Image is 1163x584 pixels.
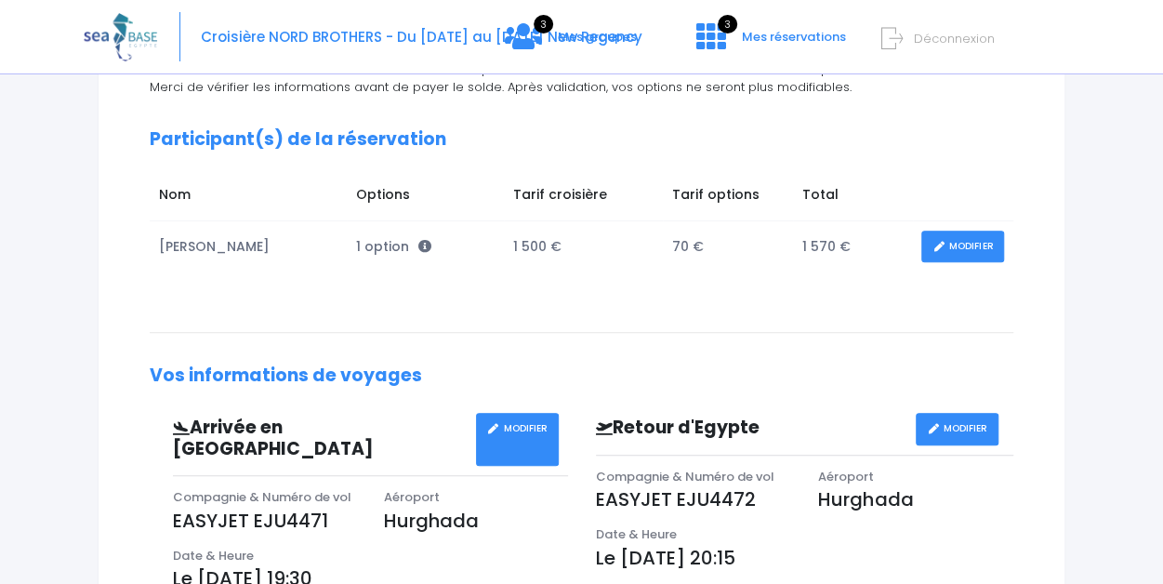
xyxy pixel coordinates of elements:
span: 3 [534,15,553,33]
a: MODIFIER [476,413,559,466]
a: 3 Mes groupes [490,34,652,52]
h2: Vos informations de voyages [150,365,1013,387]
td: [PERSON_NAME] [150,221,347,272]
span: Date & Heure [173,547,254,564]
span: Aéroport [384,488,440,506]
p: EASYJET EJU4472 [596,485,791,513]
td: Total [793,176,913,220]
h2: Participant(s) de la réservation [150,129,1013,151]
a: MODIFIER [916,413,998,445]
span: 1 option [356,237,431,256]
td: 1 500 € [504,221,663,272]
span: Compagnie & Numéro de vol [596,468,774,485]
span: Compagnie & Numéro de vol [173,488,351,506]
span: Mes réservations [742,28,846,46]
h3: Retour d'Egypte [582,418,917,439]
span: Croisière NORD BROTHERS - Du [DATE] au [DATE] New Regency [201,27,642,46]
span: Aéroport [818,468,874,485]
p: EASYJET EJU4471 [173,507,356,535]
td: Options [347,176,504,220]
a: MODIFIER [921,231,1004,263]
span: Déconnexion [914,30,995,47]
p: Hurghada [818,485,1013,513]
h3: Arrivée en [GEOGRAPHIC_DATA] [159,418,476,460]
td: Tarif options [663,176,793,220]
p: Hurghada [384,507,567,535]
span: Date & Heure [596,525,677,543]
span: 3 [718,15,737,33]
td: 1 570 € [793,221,913,272]
span: Mes groupes [558,28,637,46]
p: Le [DATE] 20:15 [596,544,1014,572]
td: Tarif croisière [504,176,663,220]
td: 70 € [663,221,793,272]
a: 3 Mes réservations [681,34,857,52]
td: Nom [150,176,347,220]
